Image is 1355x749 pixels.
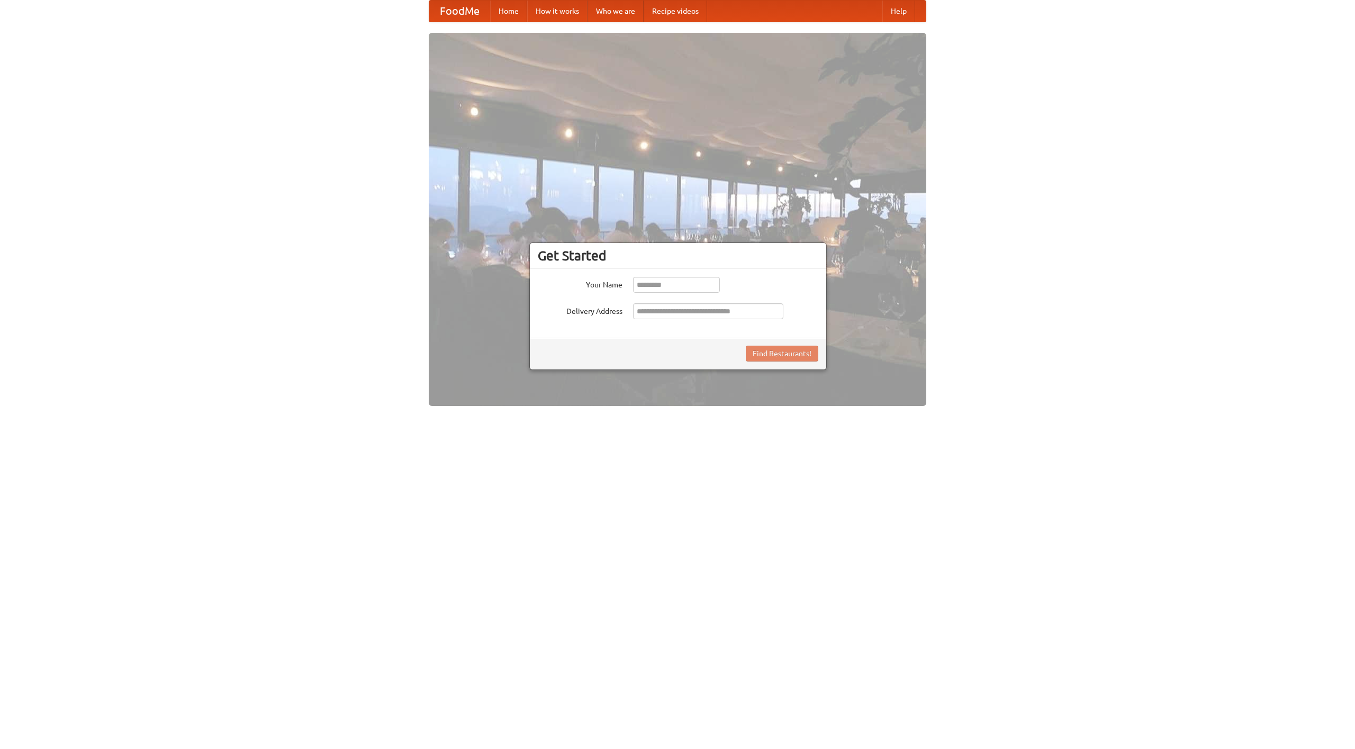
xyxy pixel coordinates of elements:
a: Help [882,1,915,22]
a: Home [490,1,527,22]
a: How it works [527,1,588,22]
label: Your Name [538,277,622,290]
a: Recipe videos [644,1,707,22]
a: FoodMe [429,1,490,22]
button: Find Restaurants! [746,346,818,362]
label: Delivery Address [538,303,622,317]
a: Who we are [588,1,644,22]
h3: Get Started [538,248,818,264]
